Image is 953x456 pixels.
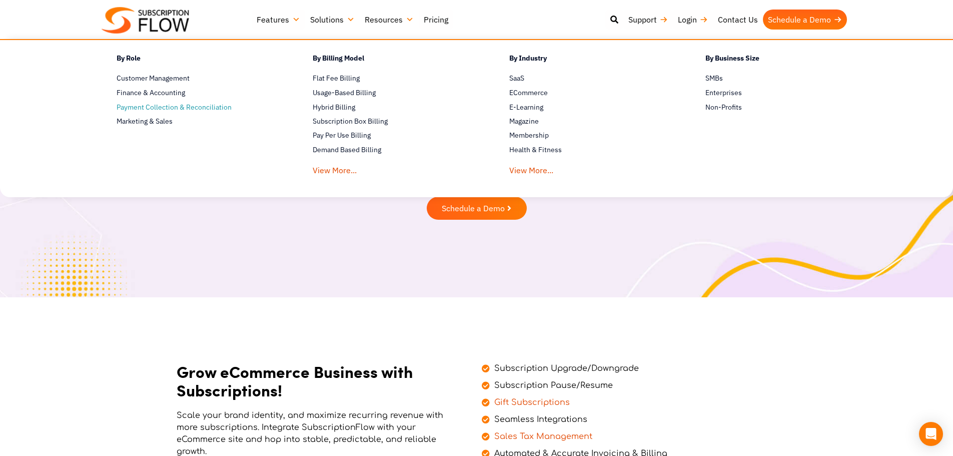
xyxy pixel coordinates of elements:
span: SMBs [705,73,723,84]
span: Subscription Pause/Resume [492,379,613,391]
a: Hybrid Billing [313,101,474,113]
h4: By Industry [509,53,671,67]
a: SMBs [705,72,867,84]
span: Usage-Based Billing [313,88,376,98]
div: Open Intercom Messenger [919,422,943,446]
a: Solutions [305,10,360,30]
a: Marketing & Sales [117,116,278,128]
span: Non-Profits [705,102,742,113]
a: View More... [509,159,553,177]
img: Subscriptionflow [102,7,189,34]
a: Subscription Box Billing [313,116,474,128]
a: View More... [313,159,357,177]
a: Finance & Accounting [117,87,278,99]
a: Enterprises [705,87,867,99]
a: Resources [360,10,419,30]
span: ECommerce [509,88,548,98]
a: Customer Management [117,72,278,84]
a: Support [623,10,673,30]
a: Schedule a Demo [763,10,847,30]
a: SaaS [509,72,671,84]
a: ECommerce [509,87,671,99]
h4: By Business Size [705,53,867,67]
span: Payment Collection & Reconciliation [117,102,232,113]
a: Sales Tax Management [494,432,592,441]
h4: By Billing Model [313,53,474,67]
a: Login [673,10,713,30]
a: Non-Profits [705,101,867,113]
span: Customer Management [117,73,190,84]
span: SaaS [509,73,524,84]
a: Flat Fee Billing [313,72,474,84]
span: Flat Fee Billing [313,73,360,84]
span: Subscription Upgrade/Downgrade [492,362,639,374]
a: Features [252,10,305,30]
a: Contact Us [713,10,763,30]
a: Pay Per Use Billing [313,130,474,142]
span: Schedule a Demo [442,204,505,212]
span: Seamless Integrations [492,413,587,425]
a: Membership [509,130,671,142]
a: Demand Based Billing [313,144,474,156]
a: Health & Fitness [509,144,671,156]
a: Pricing [419,10,453,30]
h2: Grow eCommerce Business with Subscriptions! [177,362,457,399]
h4: By Role [117,53,278,67]
span: Hybrid Billing [313,102,355,113]
span: Subscription Box Billing [313,116,388,127]
a: Schedule a Demo [427,197,527,220]
a: Magazine [509,116,671,128]
span: Finance & Accounting [117,88,185,98]
a: Gift Subscriptions [494,398,570,407]
span: Marketing & Sales [117,116,173,127]
a: Payment Collection & Reconciliation [117,101,278,113]
span: E-Learning [509,102,543,113]
a: Usage-Based Billing [313,87,474,99]
span: Enterprises [705,88,742,98]
a: E-Learning [509,101,671,113]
